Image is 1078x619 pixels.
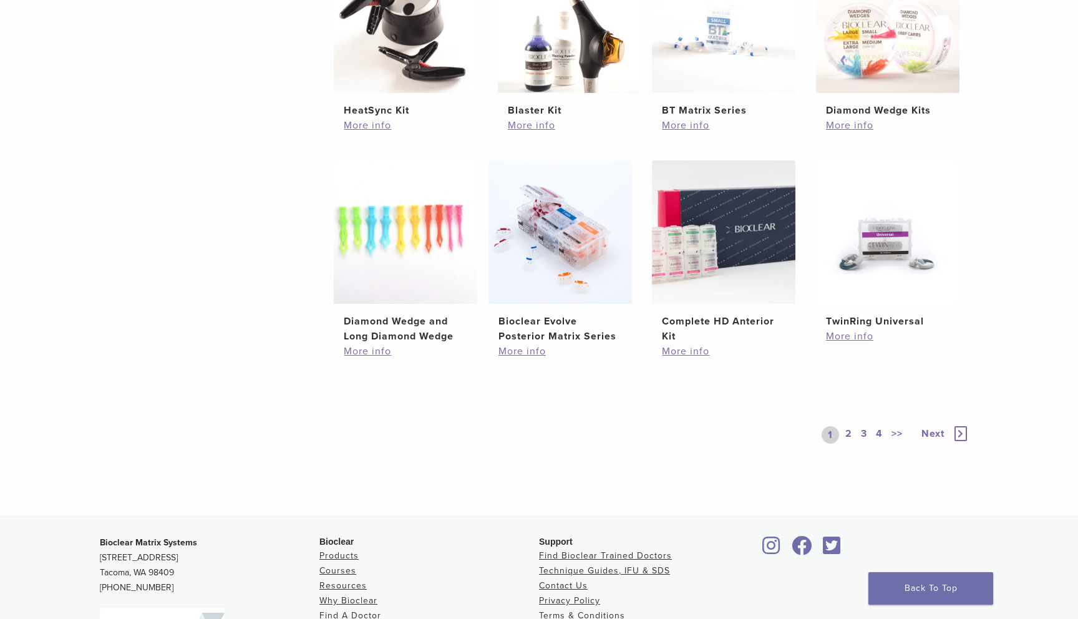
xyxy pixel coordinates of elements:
[319,537,354,547] span: Bioclear
[319,550,359,561] a: Products
[889,426,905,444] a: >>
[815,160,961,329] a: TwinRing UniversalTwinRing Universal
[921,427,944,440] span: Next
[662,314,785,344] h2: Complete HD Anterior Kit
[498,314,622,344] h2: Bioclear Evolve Posterior Matrix Series
[662,344,785,359] a: More info
[759,543,785,556] a: Bioclear
[662,103,785,118] h2: BT Matrix Series
[319,595,377,606] a: Why Bioclear
[539,550,672,561] a: Find Bioclear Trained Doctors
[319,565,356,576] a: Courses
[344,103,467,118] h2: HeatSync Kit
[508,103,631,118] h2: Blaster Kit
[333,160,478,344] a: Diamond Wedge and Long Diamond WedgeDiamond Wedge and Long Diamond Wedge
[826,329,949,344] a: More info
[787,543,816,556] a: Bioclear
[822,426,839,444] a: 1
[843,426,855,444] a: 2
[539,595,600,606] a: Privacy Policy
[344,344,467,359] a: More info
[498,344,622,359] a: More info
[344,118,467,133] a: More info
[488,160,632,304] img: Bioclear Evolve Posterior Matrix Series
[826,314,949,329] h2: TwinRing Universal
[858,426,870,444] a: 3
[319,580,367,591] a: Resources
[344,314,467,344] h2: Diamond Wedge and Long Diamond Wedge
[334,160,477,304] img: Diamond Wedge and Long Diamond Wedge
[488,160,633,344] a: Bioclear Evolve Posterior Matrix SeriesBioclear Evolve Posterior Matrix Series
[100,537,197,548] strong: Bioclear Matrix Systems
[816,160,959,304] img: TwinRing Universal
[826,118,949,133] a: More info
[873,426,885,444] a: 4
[652,160,795,304] img: Complete HD Anterior Kit
[868,572,993,605] a: Back To Top
[662,118,785,133] a: More info
[539,565,670,576] a: Technique Guides, IFU & SDS
[100,535,319,595] p: [STREET_ADDRESS] Tacoma, WA 98409 [PHONE_NUMBER]
[539,537,573,547] span: Support
[651,160,797,344] a: Complete HD Anterior KitComplete HD Anterior Kit
[826,103,949,118] h2: Diamond Wedge Kits
[539,580,588,591] a: Contact Us
[818,543,845,556] a: Bioclear
[508,118,631,133] a: More info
